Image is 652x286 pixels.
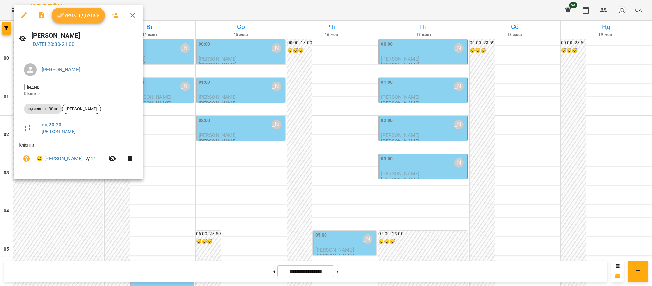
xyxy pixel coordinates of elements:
[85,155,88,161] span: 7
[62,104,101,114] div: [PERSON_NAME]
[62,106,101,112] span: [PERSON_NAME]
[37,155,83,162] a: 😀 [PERSON_NAME]
[24,106,62,112] span: індивід шч 30 хв
[42,129,76,134] a: [PERSON_NAME]
[32,41,75,47] a: [DATE] 20:30-21:00
[42,122,61,128] a: пн , 20:30
[85,155,96,161] b: /
[57,11,100,19] span: Урок відбувся
[42,67,80,73] a: [PERSON_NAME]
[24,84,41,90] span: - Індив
[90,155,96,161] span: 11
[19,142,138,171] ul: Клієнти
[32,31,138,40] h6: [PERSON_NAME]
[24,91,133,97] p: Кімната
[52,8,105,23] button: Урок відбувся
[19,151,34,166] button: Візит ще не сплачено. Додати оплату?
